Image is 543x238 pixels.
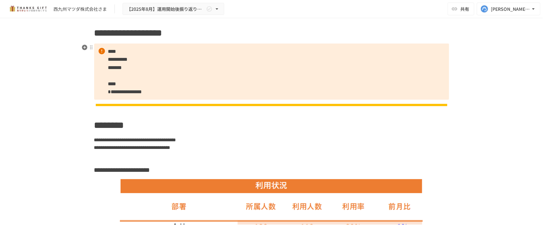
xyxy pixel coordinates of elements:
span: 【2025年8月】運用開始後振り返りミーティング [127,5,205,13]
img: V6ebD7DrFJRrcrtOixFaQ6LVE9DcePYQBNml1WdPglN [94,103,449,107]
span: 共有 [460,5,469,12]
button: 共有 [448,3,474,15]
img: mMP1OxWUAhQbsRWCurg7vIHe5HqDpP7qZo7fRoNLXQh [8,4,48,14]
div: [PERSON_NAME][EMAIL_ADDRESS][DOMAIN_NAME] [491,5,530,13]
button: [PERSON_NAME][EMAIL_ADDRESS][DOMAIN_NAME] [477,3,540,15]
button: 【2025年8月】運用開始後振り返りミーティング [122,3,224,15]
div: 西九州マツダ株式会社さま [53,6,107,12]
